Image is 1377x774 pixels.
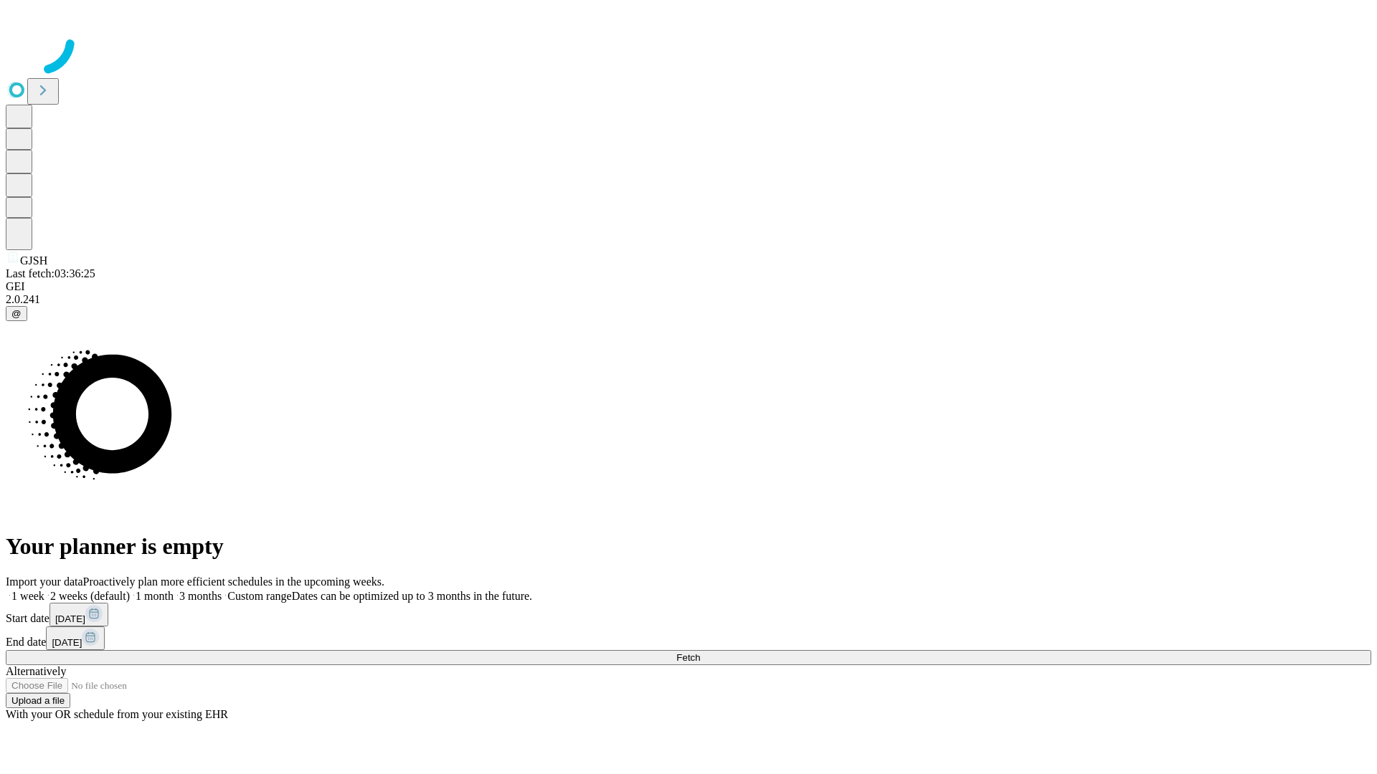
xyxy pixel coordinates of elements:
[11,308,22,319] span: @
[20,254,47,267] span: GJSH
[6,575,83,588] span: Import your data
[6,693,70,708] button: Upload a file
[6,306,27,321] button: @
[227,590,291,602] span: Custom range
[6,708,228,720] span: With your OR schedule from your existing EHR
[136,590,174,602] span: 1 month
[52,637,82,648] span: [DATE]
[6,626,1371,650] div: End date
[6,665,66,677] span: Alternatively
[179,590,222,602] span: 3 months
[55,613,85,624] span: [DATE]
[49,603,108,626] button: [DATE]
[292,590,532,602] span: Dates can be optimized up to 3 months in the future.
[46,626,105,650] button: [DATE]
[6,603,1371,626] div: Start date
[6,650,1371,665] button: Fetch
[6,280,1371,293] div: GEI
[50,590,130,602] span: 2 weeks (default)
[6,533,1371,560] h1: Your planner is empty
[6,267,95,279] span: Last fetch: 03:36:25
[676,652,700,663] span: Fetch
[6,293,1371,306] div: 2.0.241
[11,590,44,602] span: 1 week
[83,575,384,588] span: Proactively plan more efficient schedules in the upcoming weeks.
